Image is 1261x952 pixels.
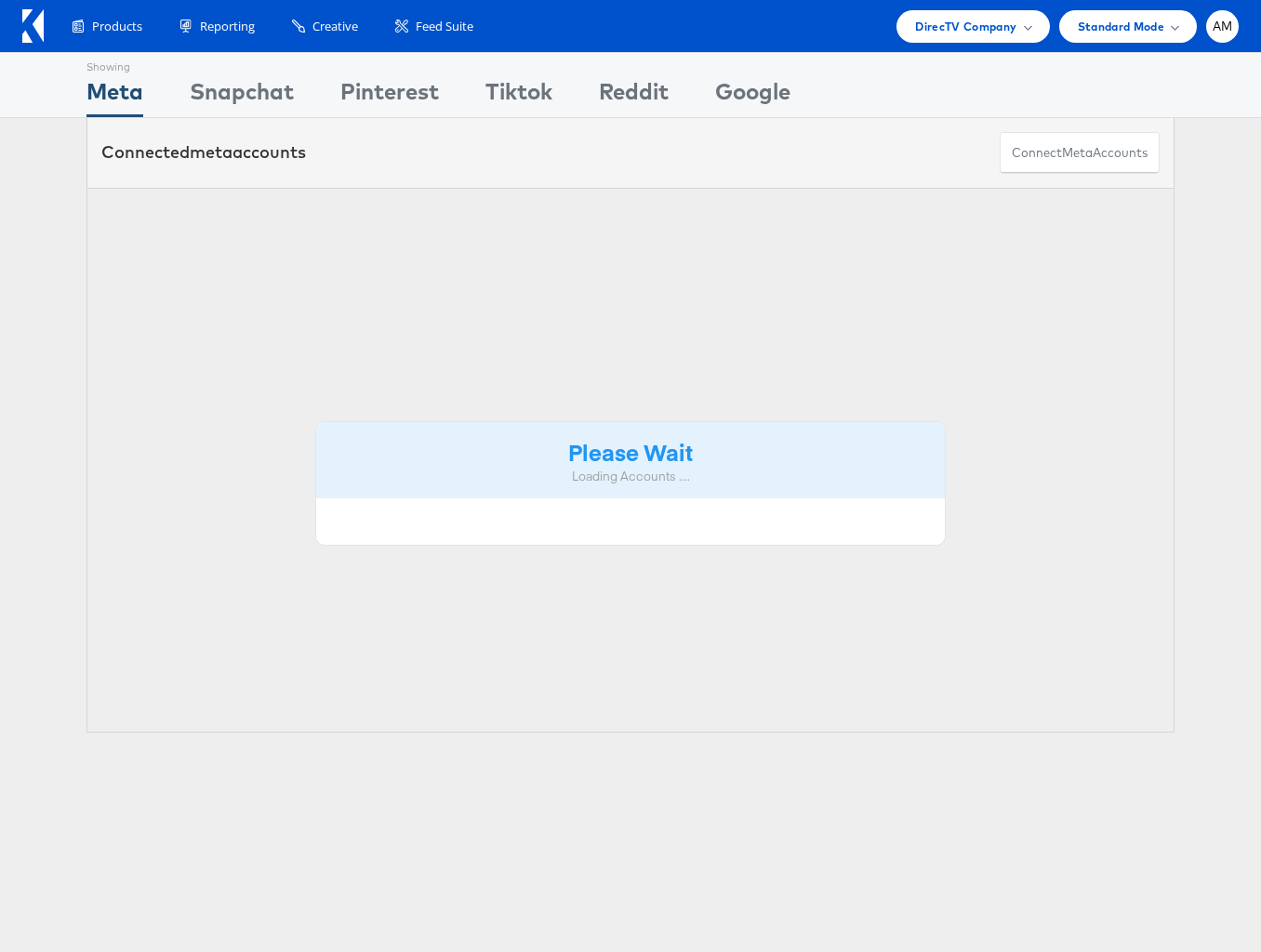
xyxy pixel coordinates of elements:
[330,468,931,485] div: Loading Accounts ....
[599,75,669,117] div: Reddit
[340,75,439,117] div: Pinterest
[92,18,142,35] span: Products
[1062,144,1093,162] span: meta
[190,75,294,117] div: Snapchat
[416,18,473,35] span: Feed Suite
[101,140,306,165] div: Connected accounts
[1213,20,1233,33] span: AM
[568,436,693,467] strong: Please Wait
[200,18,255,35] span: Reporting
[86,75,143,117] div: Meta
[1000,132,1160,174] button: ConnectmetaAccounts
[485,75,552,117] div: Tiktok
[312,18,358,35] span: Creative
[1078,17,1164,36] span: Standard Mode
[86,53,143,75] div: Showing
[190,141,232,163] span: meta
[915,17,1016,36] span: DirecTV Company
[715,75,790,117] div: Google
